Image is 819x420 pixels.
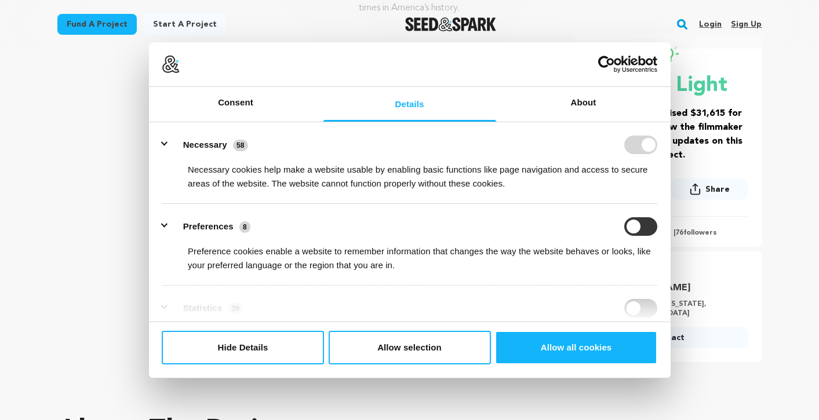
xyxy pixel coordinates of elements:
span: Share [671,178,748,204]
label: Statistics [183,303,223,313]
a: Usercentrics Cookiebot - opens in a new window [556,56,657,73]
button: Hide Details [162,331,324,364]
span: Share [705,184,730,195]
button: Statistics (39) [162,299,250,317]
div: Preference cookies enable a website to remember information that changes the way the website beha... [162,236,657,272]
div: Statistic cookies help website owners to understand how visitors interact with websites by collec... [162,317,657,354]
label: Necessary [183,140,227,149]
button: Allow selection [329,331,491,364]
div: Necessary cookies help make a website usable by enabling basic functions like page navigation and... [162,154,657,191]
span: 8 [239,221,250,233]
button: Preferences (8) [162,217,257,236]
a: Fund a project [57,14,137,35]
button: Share [671,178,748,200]
a: Details [323,87,497,122]
span: 76 [675,229,683,236]
label: Preferences [183,221,234,231]
a: About [497,87,671,122]
span: 58 [233,140,248,151]
button: Necessary (58) [162,136,255,154]
button: Allow all cookies [495,331,657,364]
img: logo [162,55,180,74]
span: 39 [228,303,243,315]
a: Start a project [144,14,226,35]
p: 1 Campaigns | [US_STATE], [GEOGRAPHIC_DATA] [612,300,741,318]
img: Seed&Spark Logo Dark Mode [405,17,496,31]
a: Seed&Spark Homepage [405,17,496,31]
a: Login [699,15,722,34]
a: Goto Steve Sasaki profile [612,281,741,295]
a: Sign up [731,15,762,34]
a: Consent [149,87,323,122]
